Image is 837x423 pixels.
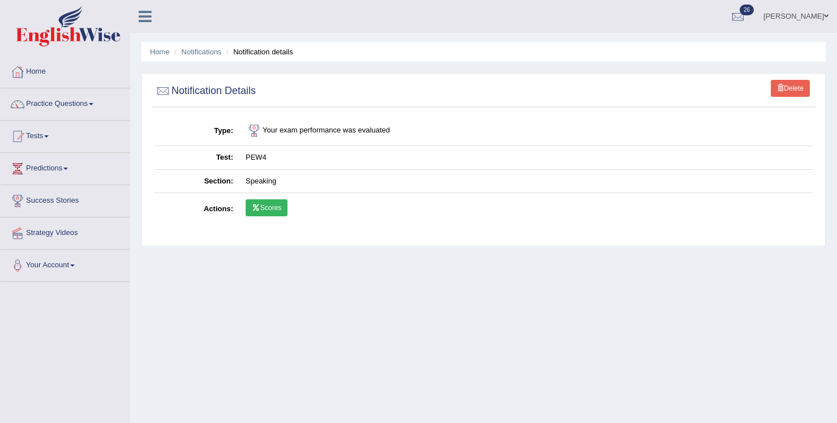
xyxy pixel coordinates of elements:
[1,153,130,181] a: Predictions
[1,121,130,149] a: Tests
[224,46,293,57] li: Notification details
[1,217,130,246] a: Strategy Videos
[1,88,130,117] a: Practice Questions
[740,5,754,15] span: 26
[182,48,222,56] a: Notifications
[154,116,239,146] th: Type
[154,169,239,193] th: Section
[154,83,256,100] h2: Notification Details
[1,56,130,84] a: Home
[239,169,813,193] td: Speaking
[154,146,239,170] th: Test
[150,48,170,56] a: Home
[771,80,810,97] a: Delete
[1,250,130,278] a: Your Account
[1,185,130,213] a: Success Stories
[239,116,813,146] td: Your exam performance was evaluated
[246,199,287,216] a: Scores
[239,146,813,170] td: PEW4
[154,193,239,226] th: Actions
